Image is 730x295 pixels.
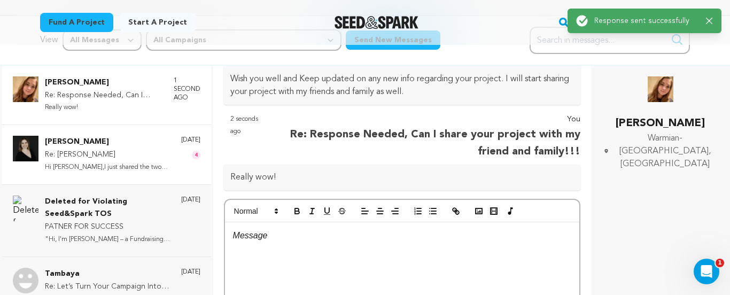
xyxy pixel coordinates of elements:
[13,136,38,161] img: Savino Lee Photo
[45,221,170,234] p: PATNER FOR SUCCESS
[45,149,170,161] p: Re: [PERSON_NAME]
[230,113,262,160] p: 2 seconds ago
[45,234,170,246] p: "Hi, I'm [PERSON_NAME] – a Fundraising Spe...
[230,73,574,98] p: Wish you well and Keep updated on any new info regarding your project. I will start sharing your ...
[45,268,170,281] p: Tambaya
[40,13,113,32] a: Fund a project
[648,76,673,102] img: Emma Martinez Photo
[13,76,38,102] img: Emma Martinez Photo
[335,16,418,29] a: Seed&Spark Homepage
[604,115,717,132] p: [PERSON_NAME]
[694,259,719,284] iframe: Intercom live chat
[192,151,200,159] span: 4
[181,196,200,204] p: [DATE]
[45,89,163,102] p: Re: Response Needed, Can I share your project with my friend and family!!!
[230,171,574,184] p: Really wow!
[594,15,697,26] p: Response sent successfully
[45,76,163,89] p: [PERSON_NAME]
[613,132,717,170] span: Warmian-[GEOGRAPHIC_DATA], [GEOGRAPHIC_DATA]
[174,76,200,102] p: 1 second ago
[45,281,170,293] p: Re: Let’s Turn Your Campaign Into a Success Story ?
[335,16,418,29] img: Seed&Spark Logo Dark Mode
[716,259,724,267] span: 1
[13,268,38,293] img: Tambaya Photo
[262,113,580,126] p: You
[45,196,170,221] p: Deleted for Violating Seed&Spark TOS
[181,268,200,276] p: [DATE]
[13,196,38,221] img: Deleted for Violating Seed&Spark TOS Photo
[45,136,170,149] p: [PERSON_NAME]
[45,102,163,114] p: Really wow!
[45,161,170,174] p: Hi [PERSON_NAME],I just shared the two to...
[262,126,580,160] p: Re: Response Needed, Can I share your project with my friend and family!!!
[120,13,196,32] a: Start a project
[181,136,200,144] p: [DATE]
